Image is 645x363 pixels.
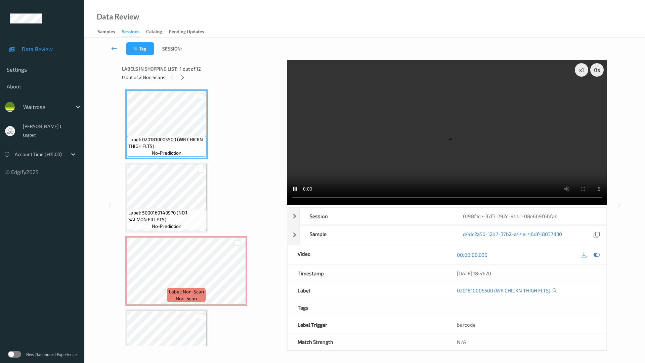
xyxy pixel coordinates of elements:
[122,73,282,81] div: 0 out of 2 Non Scans
[126,42,154,55] button: Tag
[300,226,453,245] div: Sample
[288,245,447,265] div: Video
[457,287,550,294] a: 0201810005500 (WR CHICKN THIGH FLTS)
[575,63,588,77] div: x 1
[287,225,607,245] div: Sampled4dc2a50-12b7-37b2-a44a-46df48037d30
[287,207,607,225] div: Session0198f1ce-37f3-792c-9441-08e6b9f6bfab
[128,209,205,223] span: Label: 5000169140970 (NO.1 SALMON FILLETS)
[288,316,447,333] div: Label Trigger
[447,333,606,350] div: N/A
[97,28,115,37] div: Samples
[288,333,447,350] div: Match Strength
[162,45,182,52] span: Session:
[590,63,604,77] div: 0 s
[447,316,606,333] div: barcode
[122,66,177,72] span: Labels in shopping list:
[146,28,162,37] div: Catalog
[97,13,139,20] div: Data Review
[288,265,447,282] div: Timestamp
[300,208,453,225] div: Session
[169,28,204,37] div: Pending Updates
[169,288,204,295] span: Label: Non-Scan
[457,270,596,277] div: [DATE] 18:51:20
[453,208,606,225] div: 0198f1ce-37f3-792c-9441-08e6b9f6bfab
[180,66,201,72] span: 1 out of 12
[176,295,197,302] span: non-scan
[97,27,122,37] a: Samples
[128,136,205,150] span: Label: 0201810005500 (WR CHICKN THIGH FLTS)
[122,28,139,37] div: Sessions
[288,282,447,299] div: Label
[457,251,487,258] a: 00:00:00.030
[463,231,562,240] a: d4dc2a50-12b7-37b2-a44a-46df48037d30
[152,223,181,230] span: no-prediction
[169,27,211,37] a: Pending Updates
[288,299,447,316] div: Tags
[122,27,146,37] a: Sessions
[152,150,181,156] span: no-prediction
[146,27,169,37] a: Catalog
